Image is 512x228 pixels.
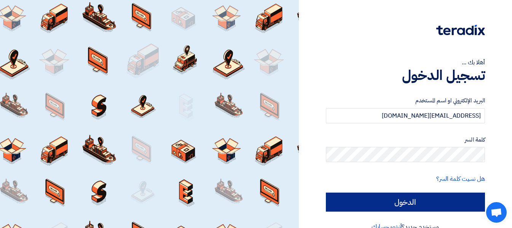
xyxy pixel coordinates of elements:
label: كلمة السر [326,136,485,144]
h1: تسجيل الدخول [326,67,485,84]
input: أدخل بريد العمل الإلكتروني او اسم المستخدم الخاص بك ... [326,108,485,123]
label: البريد الإلكتروني او اسم المستخدم [326,96,485,105]
img: Teradix logo [436,25,485,35]
div: دردشة مفتوحة [486,202,507,223]
div: أهلا بك ... [326,58,485,67]
input: الدخول [326,193,485,212]
a: هل نسيت كلمة السر؟ [436,174,485,183]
